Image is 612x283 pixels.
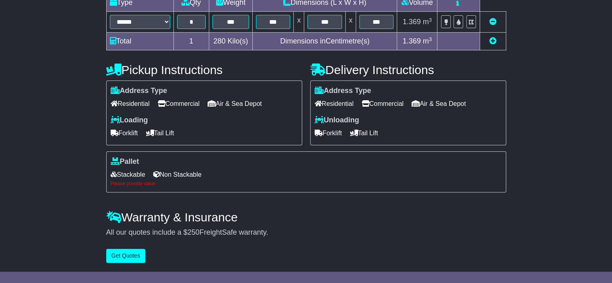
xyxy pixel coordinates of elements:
[146,127,174,139] span: Tail Lift
[294,12,304,33] td: x
[111,97,150,110] span: Residential
[111,127,138,139] span: Forklift
[111,87,167,95] label: Address Type
[489,37,497,45] a: Add new item
[429,36,432,42] sup: 3
[315,97,354,110] span: Residential
[153,168,202,181] span: Non Stackable
[158,97,200,110] span: Commercial
[489,18,497,26] a: Remove this item
[111,157,139,166] label: Pallet
[111,168,145,181] span: Stackable
[403,18,421,26] span: 1.369
[350,127,378,139] span: Tail Lift
[429,17,432,23] sup: 3
[213,37,225,45] span: 280
[315,87,371,95] label: Address Type
[208,97,262,110] span: Air & Sea Depot
[106,228,506,237] div: All our quotes include a $ FreightSafe warranty.
[209,33,252,50] td: Kilo(s)
[362,97,404,110] span: Commercial
[423,37,432,45] span: m
[403,37,421,45] span: 1.369
[106,249,146,263] button: Get Quotes
[188,228,200,236] span: 250
[252,33,397,50] td: Dimensions in Centimetre(s)
[106,211,506,224] h4: Warranty & Insurance
[310,63,506,76] h4: Delivery Instructions
[315,127,342,139] span: Forklift
[106,33,173,50] td: Total
[111,116,148,125] label: Loading
[423,18,432,26] span: m
[315,116,359,125] label: Unloading
[173,33,209,50] td: 1
[106,63,302,76] h4: Pickup Instructions
[111,181,502,186] div: Please provide value
[412,97,466,110] span: Air & Sea Depot
[345,12,356,33] td: x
